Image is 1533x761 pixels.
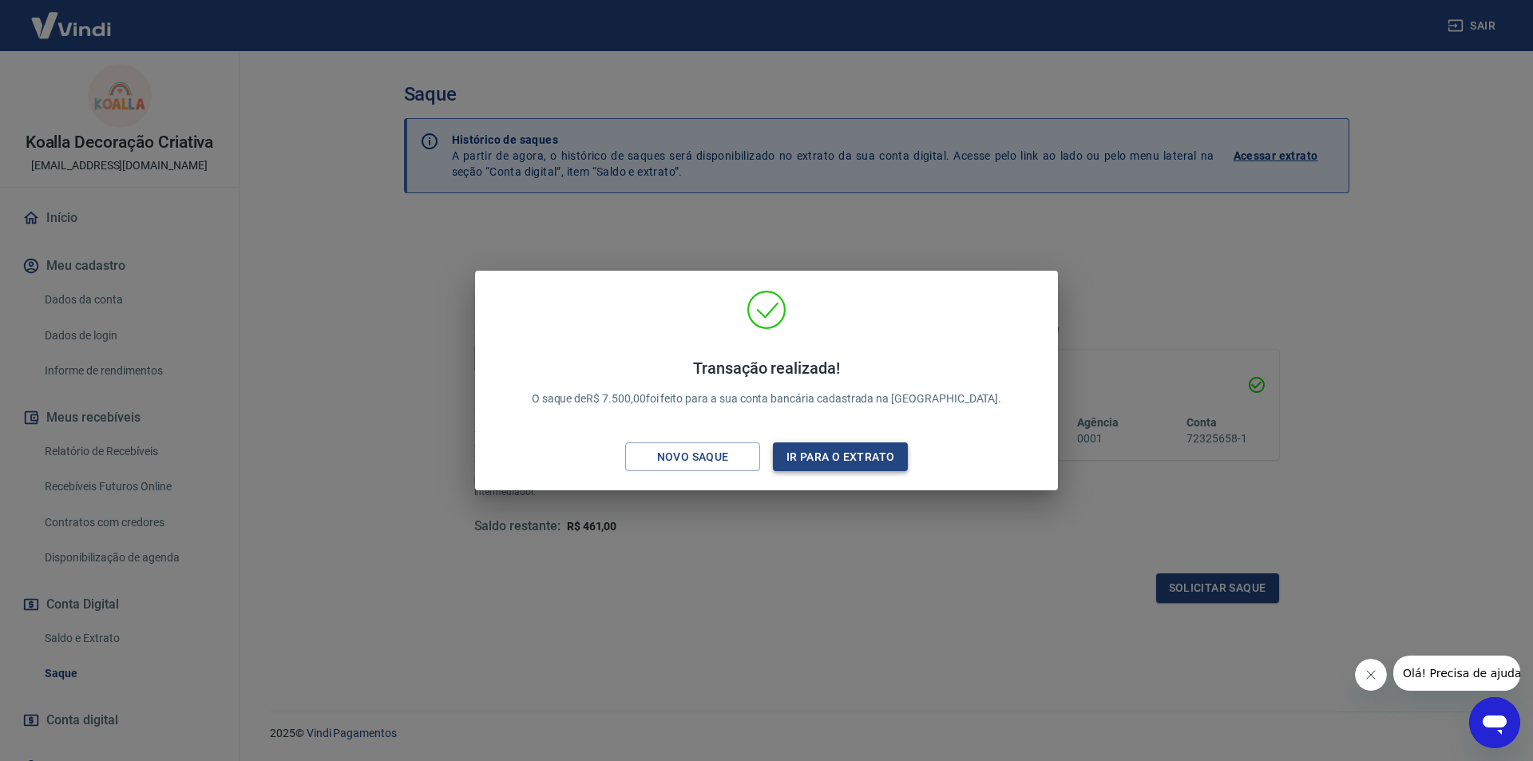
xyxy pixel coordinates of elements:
[773,442,908,472] button: Ir para o extrato
[625,442,760,472] button: Novo saque
[532,359,1002,378] h4: Transação realizada!
[1355,659,1387,691] iframe: Fechar mensagem
[638,447,748,467] div: Novo saque
[532,359,1002,407] p: O saque de R$ 7.500,00 foi feito para a sua conta bancária cadastrada na [GEOGRAPHIC_DATA].
[1469,697,1520,748] iframe: Botão para abrir a janela de mensagens
[1393,656,1520,691] iframe: Mensagem da empresa
[10,11,134,24] span: Olá! Precisa de ajuda?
